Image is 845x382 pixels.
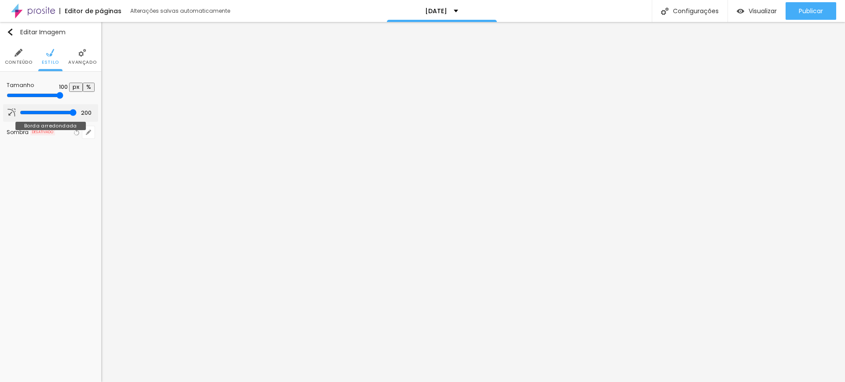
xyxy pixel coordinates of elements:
div: Sombra [7,130,29,135]
button: Publicar [786,2,836,20]
span: Avançado [68,60,96,65]
span: DESATIVADO [30,129,55,135]
img: Icone [7,109,15,116]
button: Visualizar [728,2,786,20]
div: Editor de páginas [59,8,121,14]
div: Tamanho [7,83,54,88]
img: Icone [78,49,86,57]
button: px [69,83,83,92]
p: [DATE] [425,8,447,14]
img: Icone [661,7,669,15]
img: Icone [7,29,14,36]
img: Icone [46,49,54,57]
iframe: Editor [101,22,845,382]
img: Icone [15,49,22,57]
div: Alterações salvas automaticamente [130,8,231,14]
span: Conteúdo [5,60,33,65]
span: Estilo [42,60,59,65]
div: Editar Imagem [7,29,66,36]
span: Publicar [799,7,823,15]
span: Visualizar [749,7,777,15]
img: view-1.svg [737,7,744,15]
button: % [83,83,95,92]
